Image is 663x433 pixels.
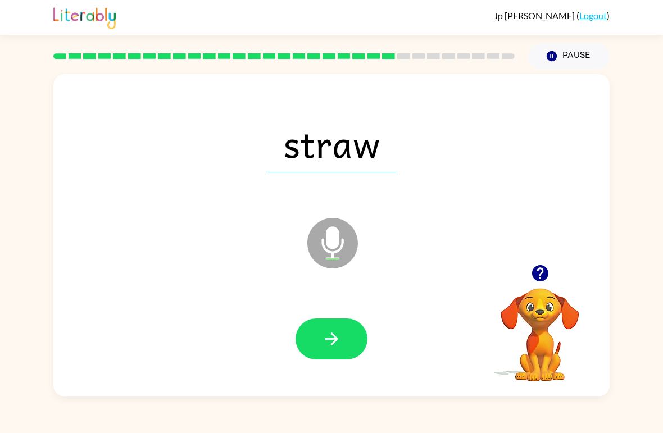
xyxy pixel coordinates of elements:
video: Your browser must support playing .mp4 files to use Literably. Please try using another browser. [484,271,596,383]
a: Logout [579,10,607,21]
div: ( ) [494,10,610,21]
img: Literably [53,4,116,29]
button: Pause [528,43,610,69]
span: straw [266,114,397,172]
span: Jp [PERSON_NAME] [494,10,576,21]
